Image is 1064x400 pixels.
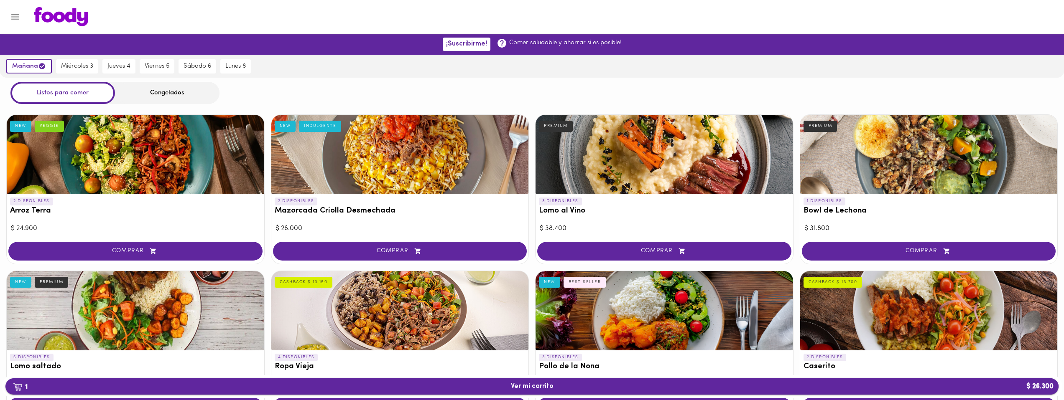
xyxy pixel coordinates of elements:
p: 2 DISPONIBLES [275,197,318,205]
div: PREMIUM [539,121,573,132]
h3: Bowl de Lechona [804,207,1054,215]
span: jueves 4 [107,63,130,70]
button: COMPRAR [8,242,263,261]
button: sábado 6 [179,59,216,73]
h3: Lomo saltado [10,362,261,371]
span: COMPRAR [283,248,517,255]
button: lunes 8 [220,59,251,73]
button: miércoles 3 [56,59,98,73]
button: viernes 5 [140,59,174,73]
p: 4 DISPONIBLES [275,354,318,361]
span: COMPRAR [19,248,252,255]
div: VEGGIE [35,121,64,132]
img: cart.png [13,383,23,391]
div: Listos para comer [10,82,115,104]
div: $ 24.900 [11,224,260,233]
button: COMPRAR [802,242,1056,261]
img: logo.png [34,7,88,26]
div: PREMIUM [804,121,837,132]
span: COMPRAR [548,248,781,255]
div: Congelados [115,82,219,104]
span: miércoles 3 [61,63,93,70]
button: mañana [6,59,52,73]
div: Lomo al Vino [536,115,793,194]
div: NEW [10,121,31,132]
div: INDULGENTE [299,121,341,132]
div: Pollo de la Nona [536,271,793,350]
p: 2 DISPONIBLES [10,197,53,205]
h3: Mazorcada Criolla Desmechada [275,207,526,215]
h3: Caserito [804,362,1054,371]
div: $ 38.400 [540,224,789,233]
p: 3 DISPONIBLES [539,354,582,361]
div: BEST SELLER [564,277,606,288]
div: CASHBACK $ 13.150 [275,277,333,288]
p: 1 DISPONIBLES [804,197,846,205]
div: $ 26.000 [276,224,525,233]
div: CASHBACK $ 13.700 [804,277,862,288]
p: 6 DISPONIBLES [10,354,54,361]
div: Caserito [800,271,1058,350]
div: NEW [10,277,31,288]
div: Mazorcada Criolla Desmechada [271,115,529,194]
button: 1Ver mi carrito$ 26.300 [5,378,1059,395]
div: NEW [539,277,560,288]
div: Bowl de Lechona [800,115,1058,194]
span: mañana [12,62,46,70]
span: lunes 8 [225,63,246,70]
div: $ 31.800 [804,224,1054,233]
span: Ver mi carrito [511,382,554,390]
div: NEW [275,121,296,132]
div: PREMIUM [35,277,69,288]
span: sábado 6 [184,63,211,70]
button: COMPRAR [273,242,527,261]
h3: Arroz Terra [10,207,261,215]
span: ¡Suscribirme! [446,40,487,48]
h3: Pollo de la Nona [539,362,790,371]
button: jueves 4 [102,59,135,73]
span: COMPRAR [812,248,1046,255]
button: Menu [5,7,26,27]
b: 1 [8,381,33,392]
p: Comer saludable y ahorrar si es posible! [509,38,622,47]
button: COMPRAR [537,242,791,261]
p: 2 DISPONIBLES [804,354,847,361]
div: Ropa Vieja [271,271,529,350]
span: viernes 5 [145,63,169,70]
p: 3 DISPONIBLES [539,197,582,205]
button: ¡Suscribirme! [443,38,490,51]
div: Arroz Terra [7,115,264,194]
iframe: Messagebird Livechat Widget [1016,352,1056,392]
h3: Ropa Vieja [275,362,526,371]
h3: Lomo al Vino [539,207,790,215]
div: Lomo saltado [7,271,264,350]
